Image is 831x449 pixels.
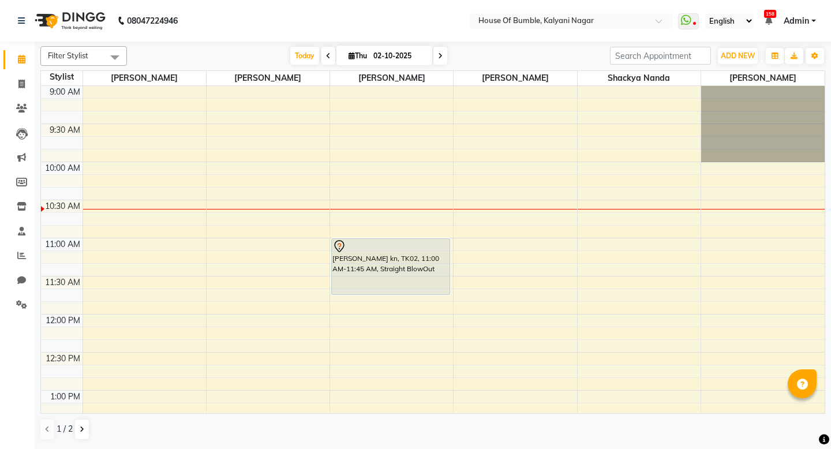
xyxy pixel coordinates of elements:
div: 9:30 AM [47,124,83,136]
iframe: chat widget [783,403,819,437]
span: Filter Stylist [48,51,88,60]
div: 12:00 PM [43,315,83,327]
div: 12:30 PM [43,353,83,365]
div: 11:00 AM [43,238,83,250]
div: 1:00 PM [48,391,83,403]
span: [PERSON_NAME] [207,71,330,85]
span: Today [290,47,319,65]
a: 158 [765,16,772,26]
button: ADD NEW [718,48,758,64]
span: 158 [764,10,776,18]
div: 11:30 AM [43,276,83,289]
span: [PERSON_NAME] [701,71,825,85]
img: logo [29,5,108,37]
div: Stylist [41,71,83,83]
span: [PERSON_NAME] [83,71,206,85]
div: [PERSON_NAME] kn, TK02, 11:00 AM-11:45 AM, Straight BlowOut [332,239,450,294]
input: 2025-10-02 [370,47,428,65]
span: [PERSON_NAME] [330,71,453,85]
div: 10:00 AM [43,162,83,174]
b: 08047224946 [127,5,178,37]
span: Shackya Nanda [578,71,701,85]
span: [PERSON_NAME] [454,71,577,85]
span: 1 / 2 [57,423,73,435]
div: 9:00 AM [47,86,83,98]
input: Search Appointment [610,47,711,65]
span: Thu [346,51,370,60]
span: Admin [784,15,809,27]
span: ADD NEW [721,51,755,60]
div: 10:30 AM [43,200,83,212]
